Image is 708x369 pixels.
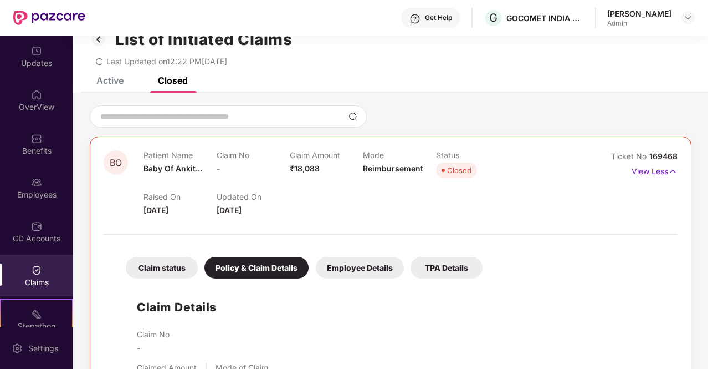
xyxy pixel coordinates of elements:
[290,150,363,160] p: Claim Amount
[90,30,107,49] img: svg+xml;base64,PHN2ZyB3aWR0aD0iMzIiIGhlaWdodD0iMzIiIHZpZXdCb3g9IjAgMCAzMiAzMiIgZmlsbD0ibm9uZSIgeG...
[106,57,227,66] span: Last Updated on 12:22 PM[DATE]
[684,13,692,22] img: svg+xml;base64,PHN2ZyBpZD0iRHJvcGRvd24tMzJ4MzIiIHhtbG5zPSJodHRwOi8vd3d3LnczLm9yZy8yMDAwL3N2ZyIgd2...
[143,192,217,201] p: Raised On
[217,164,220,173] span: -
[649,151,678,161] span: 169468
[607,19,671,28] div: Admin
[217,150,290,160] p: Claim No
[143,164,202,173] span: Baby Of Ankit...
[447,165,471,176] div: Closed
[607,8,671,19] div: [PERSON_NAME]
[115,30,292,49] h1: List of Initiated Claims
[611,151,649,161] span: Ticket No
[632,163,678,178] p: View Less
[409,13,420,24] img: svg+xml;base64,PHN2ZyBpZD0iSGVscC0zMngzMiIgeG1sbnM9Imh0dHA6Ly93d3cudzMub3JnLzIwMDAvc3ZnIiB3aWR0aD...
[31,133,42,144] img: svg+xml;base64,PHN2ZyBpZD0iQmVuZWZpdHMiIHhtbG5zPSJodHRwOi8vd3d3LnczLm9yZy8yMDAwL3N2ZyIgd2lkdGg9Ij...
[126,257,198,279] div: Claim status
[25,343,61,354] div: Settings
[31,177,42,188] img: svg+xml;base64,PHN2ZyBpZD0iRW1wbG95ZWVzIiB4bWxucz0iaHR0cDovL3d3dy53My5vcmcvMjAwMC9zdmciIHdpZHRoPS...
[436,150,509,160] p: Status
[31,89,42,100] img: svg+xml;base64,PHN2ZyBpZD0iSG9tZSIgeG1sbnM9Imh0dHA6Ly93d3cudzMub3JnLzIwMDAvc3ZnIiB3aWR0aD0iMjAiIG...
[204,257,309,279] div: Policy & Claim Details
[12,343,23,354] img: svg+xml;base64,PHN2ZyBpZD0iU2V0dGluZy0yMHgyMCIgeG1sbnM9Imh0dHA6Ly93d3cudzMub3JnLzIwMDAvc3ZnIiB3aW...
[158,75,188,86] div: Closed
[143,150,217,160] p: Patient Name
[110,158,122,168] span: BO
[217,192,290,201] p: Updated On
[425,13,452,22] div: Get Help
[31,265,42,276] img: svg+xml;base64,PHN2ZyBpZD0iQ2xhaW0iIHhtbG5zPSJodHRwOi8vd3d3LnczLm9yZy8yMDAwL3N2ZyIgd2lkdGg9IjIwIi...
[13,11,85,25] img: New Pazcare Logo
[316,257,404,279] div: Employee Details
[290,164,320,173] span: ₹18,088
[363,164,423,173] span: Reimbursement
[668,165,678,178] img: svg+xml;base64,PHN2ZyB4bWxucz0iaHR0cDovL3d3dy53My5vcmcvMjAwMC9zdmciIHdpZHRoPSIxNyIgaGVpZ2h0PSIxNy...
[348,112,357,121] img: svg+xml;base64,PHN2ZyBpZD0iU2VhcmNoLTMyeDMyIiB4bWxucz0iaHR0cDovL3d3dy53My5vcmcvMjAwMC9zdmciIHdpZH...
[137,330,170,339] p: Claim No
[363,150,436,160] p: Mode
[137,343,141,352] span: -
[95,57,103,66] span: redo
[31,309,42,320] img: svg+xml;base64,PHN2ZyB4bWxucz0iaHR0cDovL3d3dy53My5vcmcvMjAwMC9zdmciIHdpZHRoPSIyMSIgaGVpZ2h0PSIyMC...
[506,13,584,23] div: GOCOMET INDIA PRIVATE LIMITED
[31,221,42,232] img: svg+xml;base64,PHN2ZyBpZD0iQ0RfQWNjb3VudHMiIGRhdGEtbmFtZT0iQ0QgQWNjb3VudHMiIHhtbG5zPSJodHRwOi8vd3...
[96,75,124,86] div: Active
[217,205,242,215] span: [DATE]
[143,205,168,215] span: [DATE]
[31,46,42,57] img: svg+xml;base64,PHN2ZyBpZD0iVXBkYXRlZCIgeG1sbnM9Imh0dHA6Ly93d3cudzMub3JnLzIwMDAvc3ZnIiB3aWR0aD0iMj...
[411,257,483,279] div: TPA Details
[489,11,497,24] span: G
[137,298,217,316] h1: Claim Details
[1,321,72,332] div: Stepathon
